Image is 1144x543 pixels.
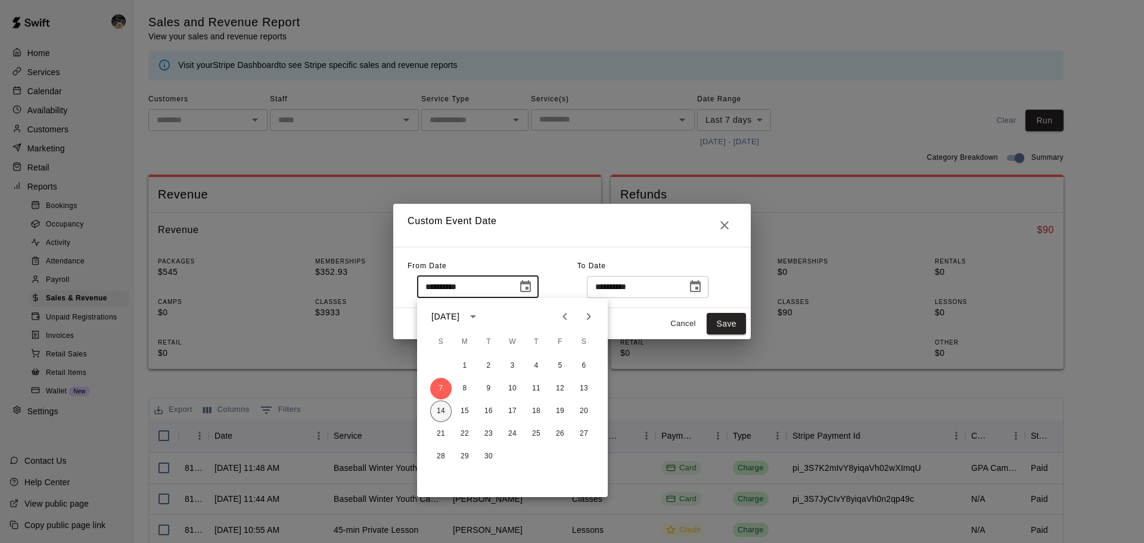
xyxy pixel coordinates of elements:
[431,311,459,323] div: [DATE]
[502,401,523,422] button: 17
[573,401,595,422] button: 20
[577,305,601,328] button: Next month
[478,378,499,399] button: 9
[454,401,475,422] button: 15
[478,355,499,377] button: 2
[573,330,595,354] span: Saturday
[393,204,751,247] h2: Custom Event Date
[454,423,475,445] button: 22
[549,423,571,445] button: 26
[454,330,475,354] span: Monday
[549,355,571,377] button: 5
[502,330,523,354] span: Wednesday
[526,423,547,445] button: 25
[549,330,571,354] span: Friday
[502,355,523,377] button: 3
[454,446,475,467] button: 29
[526,378,547,399] button: 11
[526,355,547,377] button: 4
[430,330,452,354] span: Sunday
[430,446,452,467] button: 28
[713,213,736,237] button: Close
[526,330,547,354] span: Thursday
[502,423,523,445] button: 24
[408,262,447,270] span: From Date
[430,423,452,445] button: 21
[526,401,547,422] button: 18
[664,315,702,333] button: Cancel
[577,262,606,270] span: To Date
[454,355,475,377] button: 1
[478,330,499,354] span: Tuesday
[573,355,595,377] button: 6
[502,378,523,399] button: 10
[683,275,707,299] button: Choose date, selected date is Sep 14, 2025
[553,305,577,328] button: Previous month
[573,423,595,445] button: 27
[478,423,499,445] button: 23
[463,306,483,327] button: calendar view is open, switch to year view
[478,446,499,467] button: 30
[549,401,571,422] button: 19
[514,275,537,299] button: Choose date, selected date is Sep 7, 2025
[478,401,499,422] button: 16
[549,378,571,399] button: 12
[430,401,452,422] button: 14
[573,378,595,399] button: 13
[430,378,452,399] button: 7
[707,313,746,335] button: Save
[454,378,475,399] button: 8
